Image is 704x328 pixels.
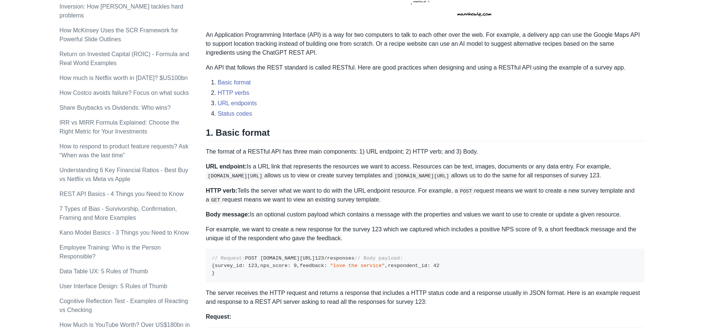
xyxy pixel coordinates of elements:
[212,270,215,276] span: }
[242,263,245,268] span: :
[212,255,439,276] code: POST [DOMAIN_NAME][URL] /responses survey_id nps_score feedback respondent_id
[60,191,184,197] a: REST API Basics - 4 Things you Need to Know
[60,283,167,289] a: User Interface Design: 5 Rules of Thumb
[206,211,250,218] strong: Body message:
[206,313,231,320] strong: Request:
[206,289,644,306] p: The server receives the HTTP request and returns a response that includes a HTTP status code and ...
[206,210,644,219] p: Is an optional custom payload which contains a message with the properties and values we want to ...
[218,110,252,117] a: Status codes
[206,147,644,156] p: The format of a RESTful API has three main components: 1) URL endpoint; 2) HTTP verb; and 3) Body.
[297,263,300,268] span: ,
[315,255,324,261] span: 123
[294,263,297,268] span: 9
[209,196,222,204] code: GET
[206,172,265,180] code: [DOMAIN_NAME][URL]
[60,244,161,260] a: Employee Training: Who is the Person Responsible?
[218,90,249,96] a: HTTP verbs
[206,127,644,141] h2: 1. Basic format
[218,100,257,106] a: URL endpoints
[458,187,474,195] code: POST
[206,186,644,205] p: Tells the server what we want to do with the URL endpoint resource. For example, a request means ...
[60,206,177,221] a: 7 Types of Bias - Survivorship, Confirmation, Framing and More Examples
[218,79,251,86] a: Basic format
[330,263,385,268] span: "love the service"
[288,263,291,268] span: :
[248,263,257,268] span: 123
[60,229,189,236] a: Kano Model Basics - 3 Things you Need to Know
[60,298,188,313] a: Cognitive Reflection Test - Examples of Reacting vs Checking
[60,119,179,135] a: IRR vs MIRR Formula Explained: Choose the Right Metric for Your Investments
[60,167,188,182] a: Understanding 6 Key Financial Ratios - Best Buy vs Netflix vs Meta vs Apple
[60,75,188,81] a: How much is Netflix worth in [DATE]? $US100bn
[60,104,171,111] a: Share Buybacks vs Dividends: Who wins?
[393,172,451,180] code: [DOMAIN_NAME][URL]
[206,225,644,243] p: For example, we want to create a new response for the survey 123 which we captured which includes...
[60,268,148,274] a: Data Table UX: 5 Rules of Thumb
[60,3,183,19] a: Inversion: How [PERSON_NAME] tackles hard problems
[60,27,178,42] a: How McKinsey Uses the SCR Framework for Powerful Slide Outlines
[212,255,245,261] span: // Request:
[427,263,430,268] span: :
[385,263,388,268] span: ,
[60,143,189,158] a: How to respond to product feature requests? Ask “When was the last time”
[206,63,644,72] p: An API that follows the REST standard is called RESTful. Here are good practices when designing a...
[433,263,439,268] span: 42
[60,90,189,96] a: How Costco avoids failure? Focus on what sucks
[257,263,260,268] span: ,
[354,255,403,261] span: // Body payload:
[206,163,247,170] strong: URL endpoint:
[60,51,189,66] a: Return on Invested Capital (ROIC) - Formula and Real World Examples
[206,187,237,194] strong: HTTP verb:
[206,30,644,57] p: An Application Programming Interface (API) is a way for two computers to talk to each other over ...
[206,162,644,180] p: Is a URL link that represents the resources we want to access. Resources can be text, images, doc...
[212,263,215,268] span: {
[324,263,327,268] span: :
